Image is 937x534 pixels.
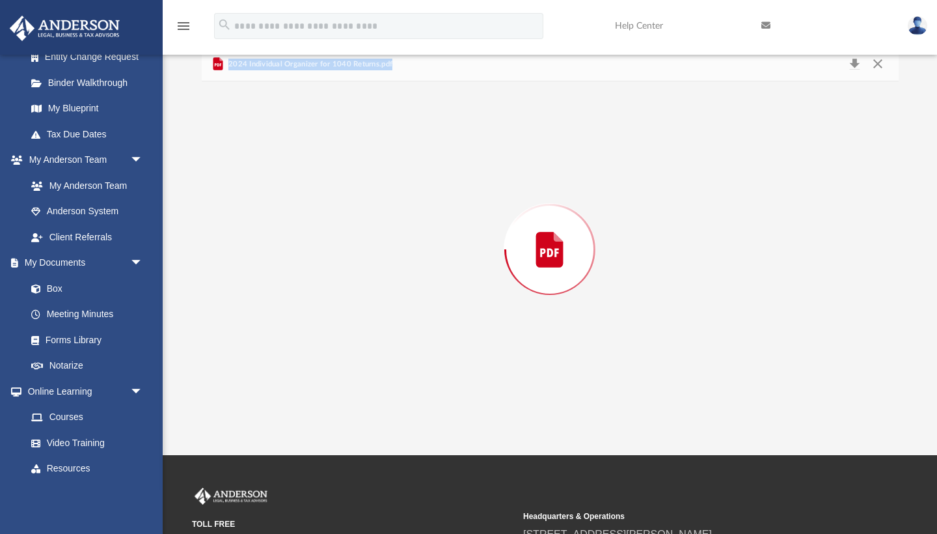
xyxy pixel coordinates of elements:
a: Binder Walkthrough [18,70,163,96]
img: User Pic [908,16,927,35]
button: Download [843,55,867,74]
div: Preview [202,48,899,418]
a: My Anderson Teamarrow_drop_down [9,147,156,173]
span: arrow_drop_down [130,250,156,277]
span: arrow_drop_down [130,481,156,508]
span: 2024 Individual Organizer for 1040 Returns.pdf [226,59,392,70]
a: Anderson System [18,199,156,225]
a: Entity Change Request [18,44,163,70]
i: menu [176,18,191,34]
button: Close [866,55,889,74]
a: Video Training [18,430,150,456]
a: Meeting Minutes [18,302,156,328]
img: Anderson Advisors Platinum Portal [192,488,270,505]
a: Box [18,275,150,302]
img: Anderson Advisors Platinum Portal [6,16,124,41]
small: TOLL FREE [192,518,514,530]
a: Client Referrals [18,224,156,250]
a: menu [176,25,191,34]
small: Headquarters & Operations [523,511,845,522]
a: Courses [18,404,156,430]
span: arrow_drop_down [130,147,156,174]
a: Notarize [18,353,156,379]
span: arrow_drop_down [130,378,156,405]
a: Online Learningarrow_drop_down [9,378,156,404]
a: Forms Library [18,327,150,353]
a: Billingarrow_drop_down [9,481,163,507]
a: My Blueprint [18,96,156,122]
a: Tax Due Dates [18,121,163,147]
a: My Anderson Team [18,173,150,199]
i: search [217,18,232,32]
a: Resources [18,456,156,482]
a: My Documentsarrow_drop_down [9,250,156,276]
